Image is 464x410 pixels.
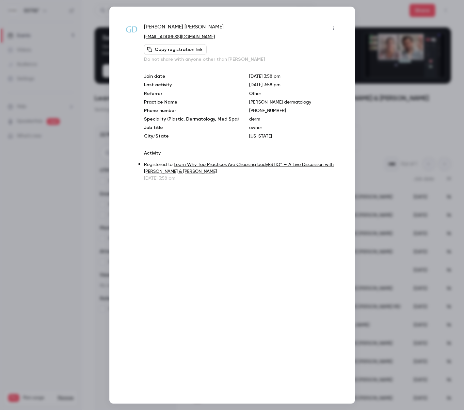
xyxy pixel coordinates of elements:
p: Job title [144,124,239,131]
p: Last activity [144,81,239,88]
span: [PERSON_NAME] [PERSON_NAME] [144,23,224,33]
button: Copy registration link [144,44,207,55]
p: City/State [144,133,239,139]
p: Speciality (Plastic, Dermatology, Med Spa) [144,116,239,122]
span: [DATE] 3:58 pm [249,82,280,87]
p: [DATE] 3:58 pm [144,175,338,181]
a: Learn Why Top Practices Are Choosing bodyESTIQ™ — A Live Discussion with [PERSON_NAME] & [PERSON_... [144,162,334,173]
p: Activity [144,150,338,156]
p: owner [249,124,338,131]
a: [EMAIL_ADDRESS][DOMAIN_NAME] [144,34,215,39]
img: goldmandermatology.com [126,24,138,36]
p: Referrer [144,90,239,97]
p: Registered to [144,161,338,175]
p: [PERSON_NAME] dermatology [249,99,338,105]
p: [DATE] 3:58 pm [249,73,338,79]
p: Practice Name [144,99,239,105]
p: [US_STATE] [249,133,338,139]
p: Do not share with anyone other than [PERSON_NAME] [144,56,338,62]
p: Other [249,90,338,97]
p: Join date [144,73,239,79]
p: Phone number [144,107,239,114]
p: derm [249,116,338,122]
p: [PHONE_NUMBER] [249,107,338,114]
